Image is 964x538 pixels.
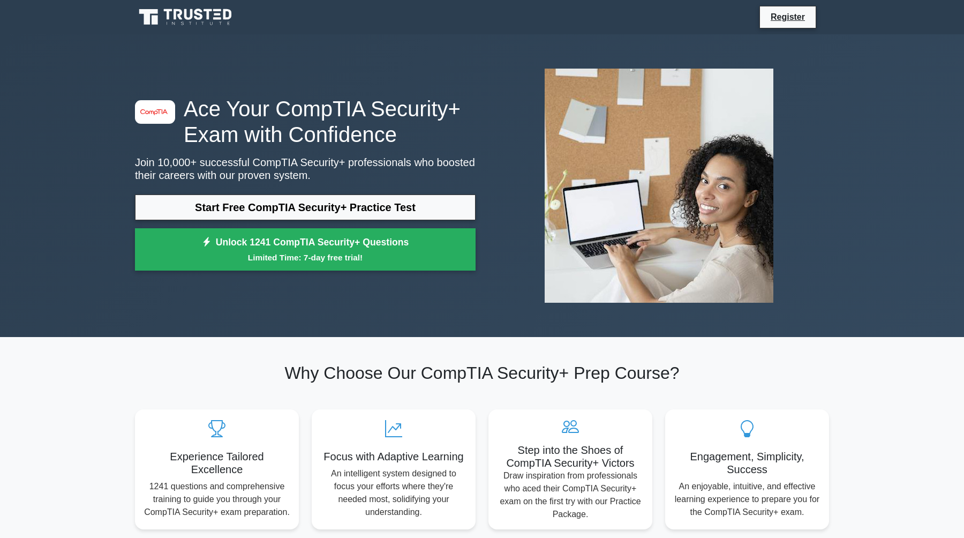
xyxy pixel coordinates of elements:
h5: Focus with Adaptive Learning [320,450,467,463]
p: Join 10,000+ successful CompTIA Security+ professionals who boosted their careers with our proven... [135,156,476,182]
h5: Experience Tailored Excellence [144,450,290,476]
a: Start Free CompTIA Security+ Practice Test [135,195,476,220]
h2: Why Choose Our CompTIA Security+ Prep Course? [135,363,829,383]
a: Unlock 1241 CompTIA Security+ QuestionsLimited Time: 7-day free trial! [135,228,476,271]
h5: Step into the Shoes of CompTIA Security+ Victors [497,444,644,469]
a: Register [764,10,811,24]
p: 1241 questions and comprehensive training to guide you through your CompTIA Security+ exam prepar... [144,480,290,519]
h1: Ace Your CompTIA Security+ Exam with Confidence [135,96,476,147]
p: An enjoyable, intuitive, and effective learning experience to prepare you for the CompTIA Securit... [674,480,820,519]
small: Limited Time: 7-day free trial! [148,251,462,264]
p: Draw inspiration from professionals who aced their CompTIA Security+ exam on the first try with o... [497,469,644,521]
h5: Engagement, Simplicity, Success [674,450,820,476]
p: An intelligent system designed to focus your efforts where they're needed most, solidifying your ... [320,467,467,519]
